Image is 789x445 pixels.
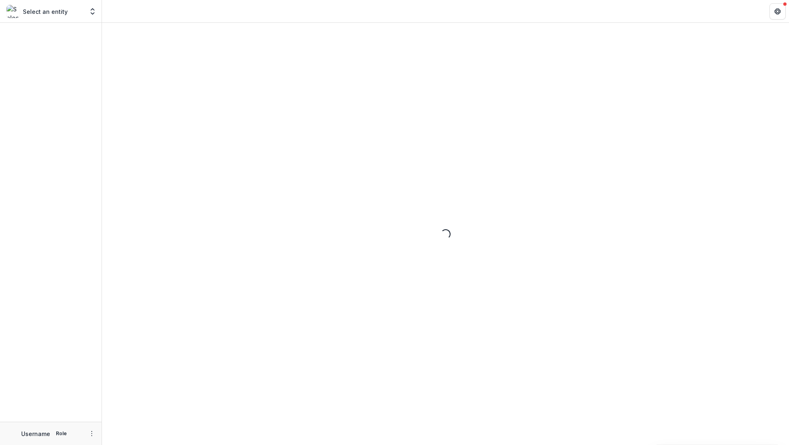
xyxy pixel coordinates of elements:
button: Open entity switcher [87,3,98,20]
p: Username [21,430,50,438]
button: More [87,429,97,438]
p: Role [53,430,69,437]
img: Select an entity [7,5,20,18]
button: Get Help [769,3,786,20]
p: Select an entity [23,7,68,16]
